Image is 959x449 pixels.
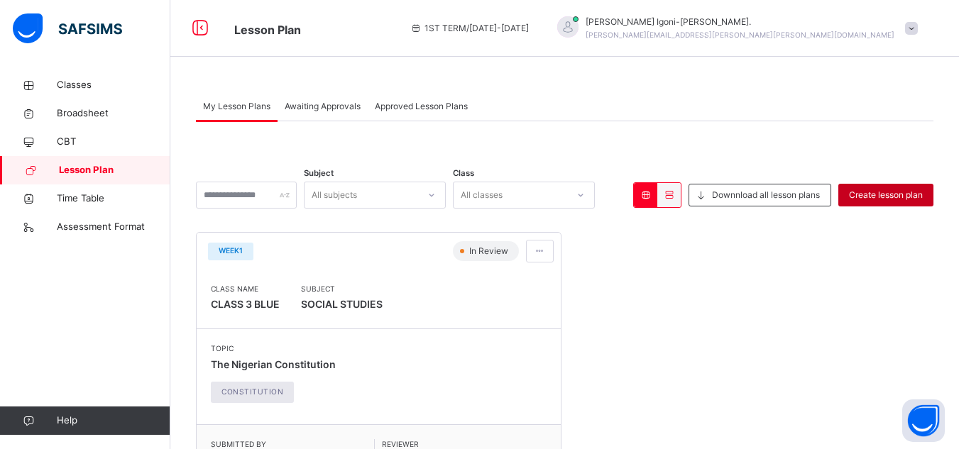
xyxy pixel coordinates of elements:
[57,220,170,234] span: Assessment Format
[304,167,334,179] span: Subject
[234,23,301,37] span: Lesson Plan
[468,245,513,257] span: In Review
[301,284,383,294] span: Subject
[285,100,361,113] span: Awaiting Approvals
[57,414,170,428] span: Help
[57,135,170,149] span: CBT
[211,298,280,310] span: CLASS 3 BLUE
[57,106,170,121] span: Broadsheet
[219,245,243,256] span: Week1
[586,16,894,28] span: [PERSON_NAME] Igoni-[PERSON_NAME].
[57,78,170,92] span: Classes
[312,182,357,209] div: All subjects
[211,343,336,354] span: Topic
[221,387,283,397] span: Constitution
[902,399,945,442] button: Open asap
[301,294,383,314] span: SOCIAL STUDIES
[211,284,280,294] span: Class Name
[453,167,474,179] span: Class
[461,182,503,209] div: All classes
[543,16,925,41] div: RitaIgoni-ken.
[203,100,270,113] span: My Lesson Plans
[375,100,468,113] span: Approved Lesson Plans
[849,189,923,201] span: Create lesson plan
[59,163,170,177] span: Lesson Plan
[211,358,336,370] span: The Nigerian Constitution
[712,189,820,201] span: Downnload all lesson plans
[57,192,170,206] span: Time Table
[410,22,529,35] span: session/term information
[586,31,894,39] span: [PERSON_NAME][EMAIL_ADDRESS][PERSON_NAME][PERSON_NAME][DOMAIN_NAME]
[13,13,122,43] img: safsims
